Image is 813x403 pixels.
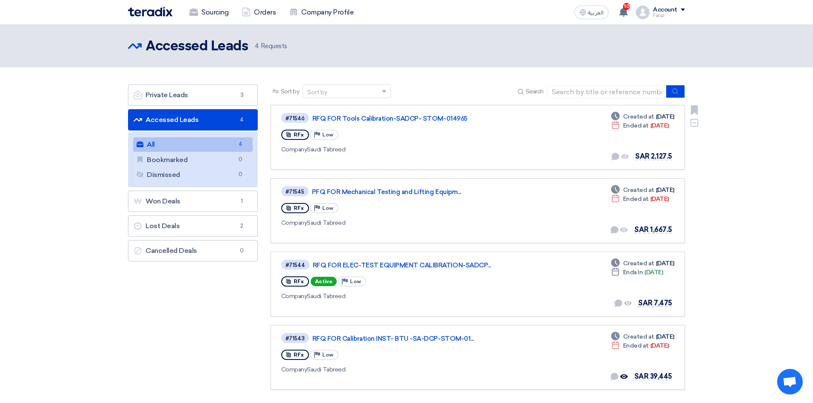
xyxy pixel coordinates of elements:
[283,3,360,22] a: Company Profile
[294,352,304,358] span: RFx
[237,222,247,230] span: 2
[623,121,649,130] span: Ended at
[313,261,526,269] a: RFQ FOR ELEC-TEST EQUIPMENT CALIBRATION-SADCP...
[322,352,333,358] span: Low
[588,10,603,16] span: العربية
[611,186,674,194] div: [DATE]
[311,277,337,286] span: Active
[634,226,672,234] span: SAR 1,667.5
[237,246,247,255] span: 0
[312,335,526,342] a: RFQ FOR Calibration INST- BTU -SA-DCP-STOM-01...
[547,85,667,98] input: Search by title or reference number
[634,372,672,380] span: SAR 39,445
[133,153,253,167] a: Bookmarked
[611,121,669,130] div: [DATE]
[623,112,654,121] span: Created at
[128,240,258,261] a: Cancelled Deals0
[611,194,669,203] div: [DATE]
[526,87,544,96] span: Search
[294,205,304,211] span: RFx
[294,278,304,284] span: RFx
[281,219,307,226] span: Company
[611,259,674,268] div: [DATE]
[236,155,246,164] span: 0
[636,6,650,19] img: profile_test.png
[307,88,327,97] div: Sort by
[255,42,259,50] span: 4
[281,87,300,96] span: Sort by
[623,3,630,10] span: 10
[235,3,283,22] a: Orders
[128,109,258,130] a: Accessed Leads4
[653,6,677,14] div: Account
[237,91,247,99] span: 3
[183,3,235,22] a: Sourcing
[128,7,172,17] img: Teradix logo
[286,116,305,121] div: #71546
[777,369,803,394] div: Open chat
[322,132,333,138] span: Low
[623,186,654,194] span: Created at
[133,137,253,152] a: All
[128,215,258,237] a: Lost Deals2
[128,84,258,106] a: Private Leads3
[623,268,643,277] span: Ends In
[237,197,247,206] span: 1
[286,189,304,194] div: #71545
[281,218,527,227] div: Saudi Tabreed
[611,341,669,350] div: [DATE]
[286,262,305,268] div: #71544
[133,168,253,182] a: Dismissed
[294,132,304,138] span: RFx
[281,146,307,153] span: Company
[312,115,526,122] a: RFQ FOR Tools Calibration-SADCP- STOM-014965
[237,116,247,124] span: 4
[653,13,685,18] div: Faraz
[255,41,287,51] span: Requests
[623,332,654,341] span: Created at
[236,140,246,149] span: 4
[635,152,672,160] span: SAR 2,127.5
[286,336,305,341] div: #71543
[281,145,527,154] div: Saudi Tabreed
[611,112,674,121] div: [DATE]
[281,293,307,300] span: Company
[638,299,672,307] span: SAR 7,475
[350,278,361,284] span: Low
[322,205,333,211] span: Low
[623,341,649,350] span: Ended at
[281,365,527,374] div: Saudi Tabreed
[611,268,663,277] div: [DATE]
[236,170,246,179] span: 0
[623,259,654,268] span: Created at
[312,188,525,196] a: PFQ FOR Mechanical Testing and Lifting Equipm...
[574,6,609,19] button: العربية
[623,194,649,203] span: Ended at
[128,191,258,212] a: Won Deals1
[281,292,528,301] div: Saudi Tabreed
[611,332,674,341] div: [DATE]
[281,366,307,373] span: Company
[146,38,248,55] h2: Accessed Leads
